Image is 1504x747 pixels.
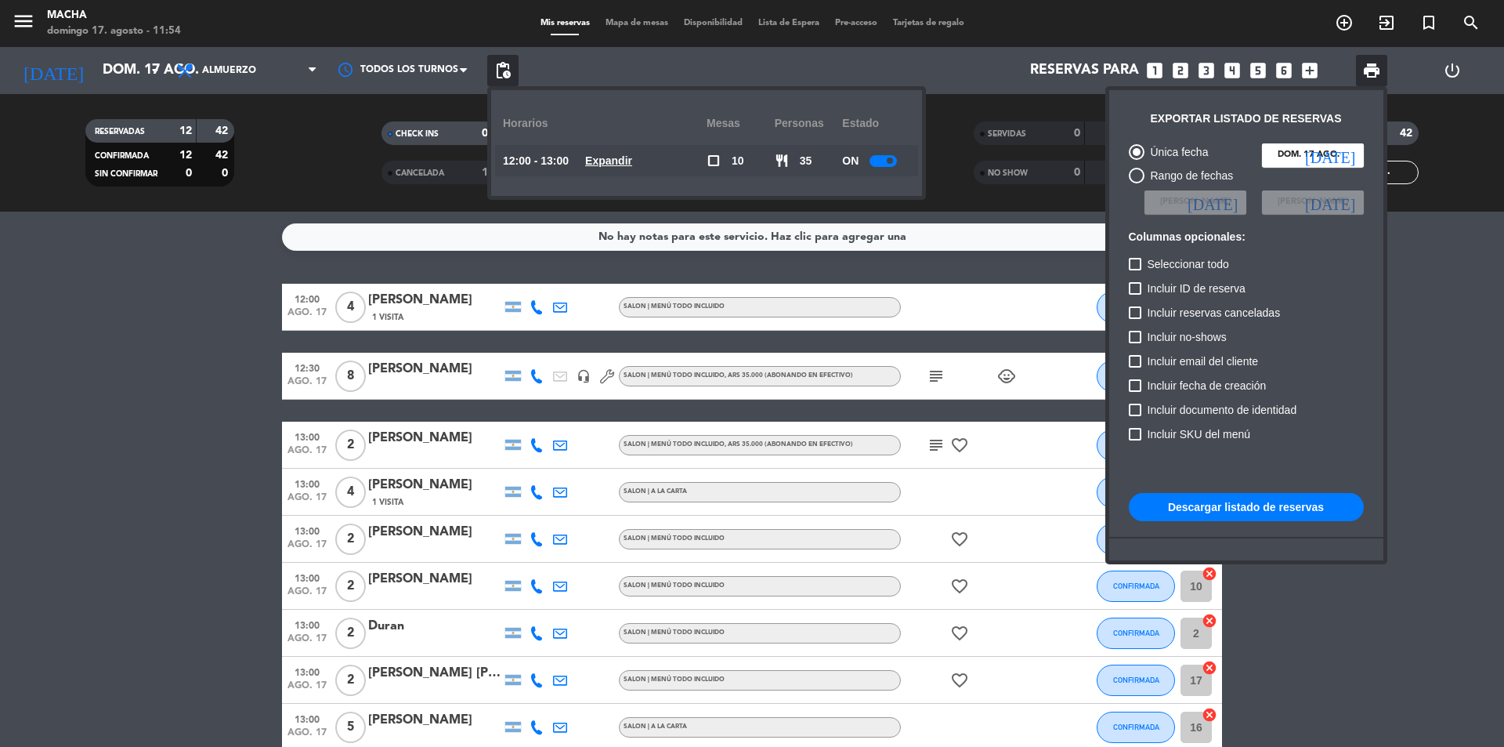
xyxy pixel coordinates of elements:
div: Rango de fechas [1144,167,1234,185]
span: print [1362,61,1381,80]
div: personas [775,102,843,145]
i: [DATE] [1305,147,1355,163]
button: Descargar listado de reservas [1129,493,1364,521]
span: Incluir documento de identidad [1148,401,1297,419]
span: Incluir no-shows [1148,328,1227,346]
span: Incluir reservas canceladas [1148,303,1281,322]
div: Exportar listado de reservas [1151,110,1342,128]
span: Incluir email del cliente [1148,352,1259,371]
div: Estado [842,102,910,145]
span: restaurant [775,154,789,168]
i: [DATE] [1188,194,1238,210]
span: 12:00 - 13:00 [503,152,569,170]
span: Incluir fecha de creación [1148,376,1267,395]
span: 10 [732,152,744,170]
div: Única fecha [1144,143,1209,161]
i: [DATE] [1305,194,1355,210]
span: Incluir SKU del menú [1148,425,1251,444]
div: Horarios [503,102,707,145]
span: ON [842,152,859,170]
span: 35 [800,152,812,170]
u: Expandir [585,154,632,167]
span: Seleccionar todo [1148,255,1229,274]
h6: Columnas opcionales: [1129,230,1364,244]
span: Incluir ID de reserva [1148,279,1245,298]
div: Mesas [707,102,775,145]
span: [PERSON_NAME] [1160,195,1231,209]
span: check_box_outline_blank [707,154,721,168]
span: [PERSON_NAME] [1278,195,1348,209]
